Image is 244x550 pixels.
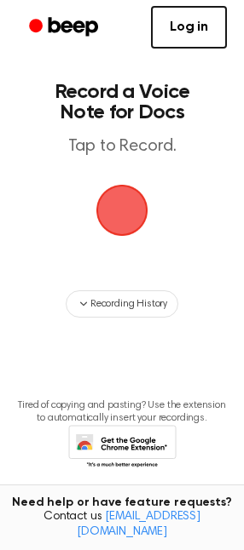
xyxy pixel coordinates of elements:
span: Contact us [10,510,234,540]
a: Log in [151,6,227,49]
p: Tap to Record. [31,136,213,158]
img: Beep Logo [96,185,148,236]
span: Recording History [90,296,167,312]
a: [EMAIL_ADDRESS][DOMAIN_NAME] [77,511,200,538]
a: Beep [17,11,113,44]
p: Tired of copying and pasting? Use the extension to automatically insert your recordings. [14,399,230,425]
button: Recording History [66,290,178,318]
h1: Record a Voice Note for Docs [31,82,213,123]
